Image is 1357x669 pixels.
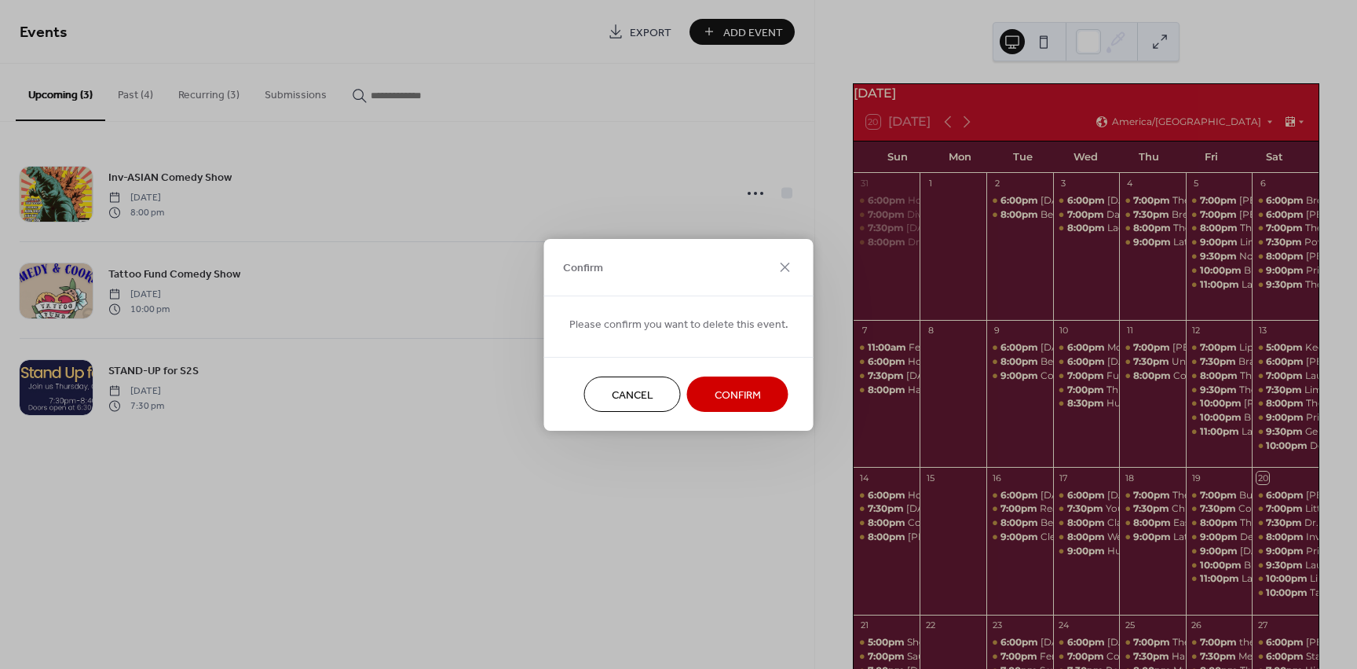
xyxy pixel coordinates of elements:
span: Please confirm you want to delete this event. [569,316,788,333]
span: Confirm [715,387,761,403]
button: Cancel [584,377,681,412]
button: Confirm [687,377,788,412]
span: Confirm [563,260,603,277]
span: Cancel [612,387,653,403]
